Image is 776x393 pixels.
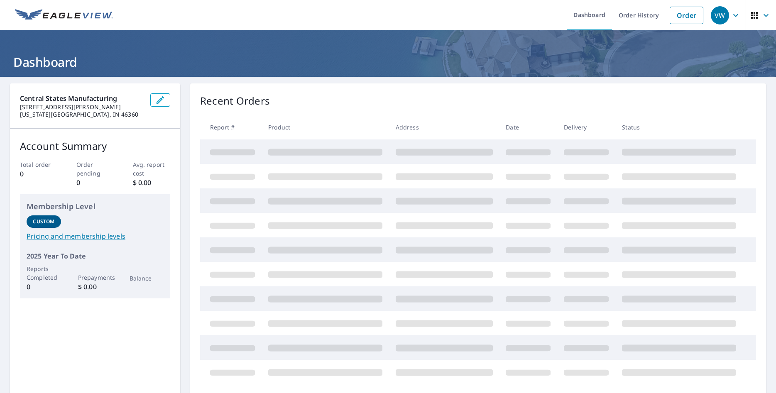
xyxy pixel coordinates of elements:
p: Recent Orders [200,93,270,108]
p: 0 [27,282,61,292]
h1: Dashboard [10,54,766,71]
p: $ 0.00 [133,178,171,188]
p: [STREET_ADDRESS][PERSON_NAME] [20,103,144,111]
th: Address [389,115,499,139]
p: Reports Completed [27,264,61,282]
p: Order pending [76,160,114,178]
p: Avg. report cost [133,160,171,178]
th: Date [499,115,557,139]
img: EV Logo [15,9,113,22]
p: 0 [20,169,58,179]
th: Status [615,115,743,139]
th: Delivery [557,115,615,139]
p: Total order [20,160,58,169]
div: VW [711,6,729,24]
th: Product [262,115,389,139]
p: $ 0.00 [78,282,113,292]
a: Pricing and membership levels [27,231,164,241]
p: Balance [130,274,164,283]
p: 2025 Year To Date [27,251,164,261]
p: Custom [33,218,54,225]
p: [US_STATE][GEOGRAPHIC_DATA], IN 46360 [20,111,144,118]
p: Central States Manufacturing [20,93,144,103]
a: Order [670,7,703,24]
p: Membership Level [27,201,164,212]
p: Prepayments [78,273,113,282]
p: Account Summary [20,139,170,154]
th: Report # [200,115,262,139]
p: 0 [76,178,114,188]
